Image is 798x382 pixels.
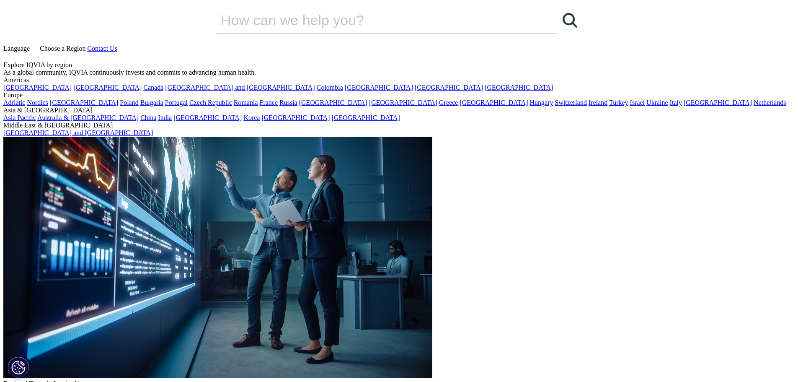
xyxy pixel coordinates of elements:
a: Bulgaria [140,99,163,106]
div: Asia & [GEOGRAPHIC_DATA] [3,107,795,114]
a: Colombia [317,84,343,91]
a: [GEOGRAPHIC_DATA] [684,99,752,106]
a: Korea [243,114,260,121]
a: India [158,114,172,121]
a: [GEOGRAPHIC_DATA] [345,84,413,91]
a: [GEOGRAPHIC_DATA] [261,114,330,121]
a: [GEOGRAPHIC_DATA] [485,84,553,91]
a: Russia [279,99,297,106]
span: Choose a Region [40,45,85,52]
div: As a global community, IQVIA continuously invests and commits to advancing human health. [3,69,795,76]
a: Asia Pacific [3,114,36,121]
div: Europe [3,91,795,99]
input: Search [216,8,533,33]
a: Australia & [GEOGRAPHIC_DATA] [37,114,139,121]
a: Turkey [609,99,628,106]
div: Middle East & [GEOGRAPHIC_DATA] [3,122,795,129]
a: Ukraine [646,99,668,106]
span: Language [3,45,30,52]
a: [GEOGRAPHIC_DATA] [73,84,142,91]
button: Cookies Settings [8,357,29,378]
a: Search [557,8,582,33]
a: [GEOGRAPHIC_DATA] [3,84,72,91]
a: Canada [143,84,163,91]
a: Adriatic [3,99,25,106]
a: France [260,99,278,106]
a: Ireland [589,99,607,106]
img: 2093_analyzing-data-using-big-screen-display-and-laptop.png [3,137,432,378]
a: Greece [439,99,458,106]
a: Netherlands [754,99,786,106]
a: Hungary [529,99,553,106]
a: Switzerland [555,99,586,106]
a: [GEOGRAPHIC_DATA] [460,99,528,106]
a: China [140,114,156,121]
a: [GEOGRAPHIC_DATA] and [GEOGRAPHIC_DATA] [165,84,315,91]
a: [GEOGRAPHIC_DATA] [50,99,118,106]
svg: Search [563,13,577,28]
a: [GEOGRAPHIC_DATA] [173,114,242,121]
a: [GEOGRAPHIC_DATA] [369,99,437,106]
a: Nordics [27,99,48,106]
a: Italy [670,99,682,106]
a: [GEOGRAPHIC_DATA] [299,99,367,106]
div: Americas [3,76,795,84]
div: Explore IQVIA by region [3,61,795,69]
a: Contact Us [87,45,117,52]
a: Portugal [165,99,188,106]
a: [GEOGRAPHIC_DATA] and [GEOGRAPHIC_DATA] [3,129,153,136]
a: Israel [630,99,645,106]
a: [GEOGRAPHIC_DATA] [332,114,400,121]
a: Czech Republic [189,99,232,106]
a: Romania [234,99,258,106]
a: Poland [120,99,138,106]
a: [GEOGRAPHIC_DATA] [415,84,483,91]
